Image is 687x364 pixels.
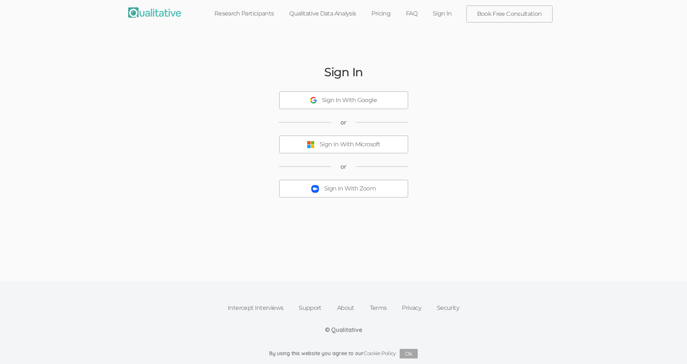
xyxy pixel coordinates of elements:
div: Sign In With Zoom [324,185,376,193]
a: Cookie Policy [364,350,396,357]
a: Privacy [394,300,429,316]
button: Sign In With Google [279,91,408,109]
button: Sign In With Zoom [279,180,408,197]
img: Sign In With Zoom [311,185,319,193]
a: FAQ [398,6,425,22]
button: Ok [400,349,418,358]
a: Qualitative Data Analysis [281,6,364,22]
a: Sign In [425,6,460,22]
h2: Sign In [324,66,363,78]
a: Terms [362,300,395,316]
div: Sign In With Google [322,96,377,105]
img: Sign In With Google [310,97,317,104]
img: Qualitative [128,7,181,18]
a: Book Free Consultation [467,6,552,22]
span: or [340,162,347,171]
span: or [340,118,347,127]
a: Support [291,300,329,316]
a: About [329,300,362,316]
img: Sign In With Microsoft [307,141,315,148]
button: Sign In With Microsoft [279,136,408,153]
div: By using this website you agree to our [269,349,418,358]
a: Intercept Interviews [220,300,291,316]
div: © Qualitative [325,326,362,334]
a: Security [429,300,467,316]
a: Pricing [364,6,398,22]
iframe: Chat Widget [650,329,687,364]
a: Research Participants [207,6,282,22]
div: Sign In With Microsoft [320,140,380,149]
